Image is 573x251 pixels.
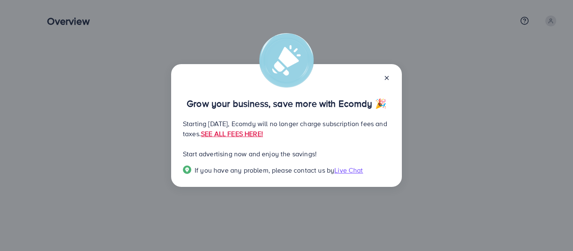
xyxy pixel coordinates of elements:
p: Starting [DATE], Ecomdy will no longer charge subscription fees and taxes. [183,119,390,139]
span: If you have any problem, please contact us by [195,166,334,175]
span: Live Chat [334,166,363,175]
p: Grow your business, save more with Ecomdy 🎉 [183,98,390,109]
p: Start advertising now and enjoy the savings! [183,149,390,159]
img: alert [259,33,314,88]
a: SEE ALL FEES HERE! [201,129,263,138]
img: Popup guide [183,166,191,174]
